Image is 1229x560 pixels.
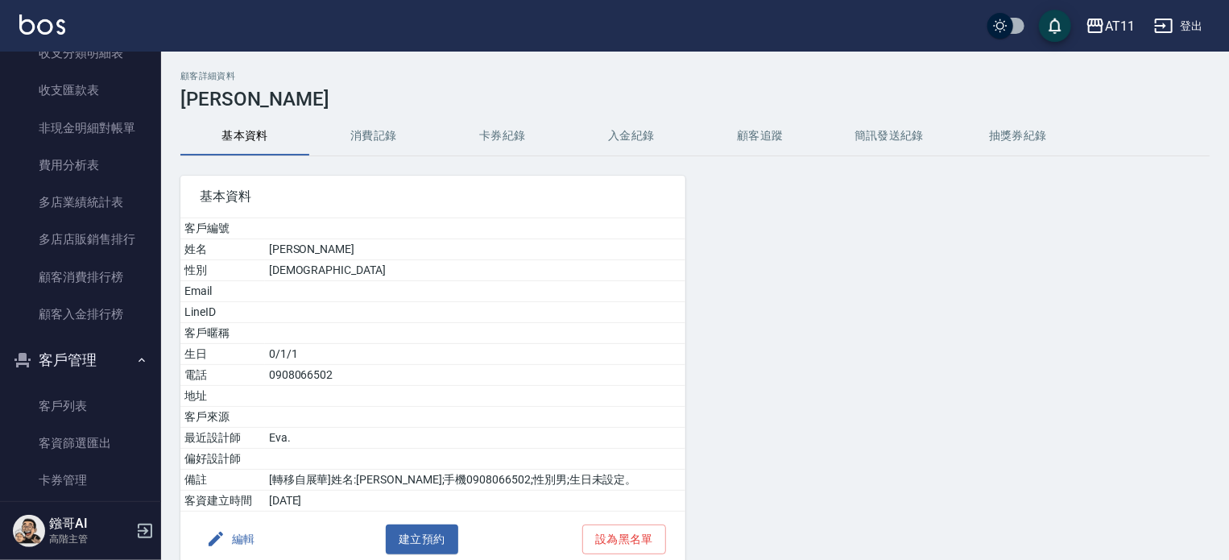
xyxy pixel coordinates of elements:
img: Logo [19,15,65,35]
td: 偏好設計師 [180,449,265,470]
button: 抽獎券紀錄 [954,117,1082,156]
button: 登出 [1148,11,1210,41]
td: 姓名 [180,239,265,260]
td: 0908066502 [265,365,685,386]
td: 0/1/1 [265,344,685,365]
img: Person [13,515,45,547]
h3: [PERSON_NAME] [180,88,1210,110]
td: 性別 [180,260,265,281]
h5: 鏹哥AI [49,516,131,532]
a: 非現金明細對帳單 [6,110,155,147]
button: 基本資料 [180,117,309,156]
a: 顧客消費排行榜 [6,259,155,296]
span: 基本資料 [200,189,666,205]
button: 簡訊發送紀錄 [825,117,954,156]
button: 顧客追蹤 [696,117,825,156]
td: [PERSON_NAME] [265,239,685,260]
button: AT11 [1079,10,1141,43]
td: 備註 [180,470,265,491]
a: 顧客入金排行榜 [6,296,155,333]
td: 生日 [180,344,265,365]
td: 最近設計師 [180,428,265,449]
a: 客資篩選匯出 [6,425,155,462]
td: LineID [180,302,265,323]
td: 客戶來源 [180,407,265,428]
a: 多店店販銷售排行 [6,221,155,258]
a: 收支匯款表 [6,72,155,109]
a: 多店業績統計表 [6,184,155,221]
button: 設為黑名單 [582,525,666,554]
a: 費用分析表 [6,147,155,184]
h2: 顧客詳細資料 [180,71,1210,81]
td: 電話 [180,365,265,386]
td: [DEMOGRAPHIC_DATA] [265,260,685,281]
button: 建立預約 [386,525,458,554]
td: Eva. [265,428,685,449]
button: 入金紀錄 [567,117,696,156]
button: save [1039,10,1071,42]
td: [轉移自展華]姓名:[PERSON_NAME];手機0908066502;性別男;生日未設定。 [265,470,685,491]
td: 客戶暱稱 [180,323,265,344]
td: 地址 [180,386,265,407]
td: 客資建立時間 [180,491,265,512]
a: 入金管理 [6,499,155,536]
td: 客戶編號 [180,218,265,239]
button: 編輯 [200,525,262,554]
button: 卡券紀錄 [438,117,567,156]
button: 消費記錄 [309,117,438,156]
td: [DATE] [265,491,685,512]
a: 收支分類明細表 [6,35,155,72]
div: AT11 [1105,16,1135,36]
a: 卡券管理 [6,462,155,499]
button: 客戶管理 [6,339,155,381]
p: 高階主管 [49,532,131,546]
a: 客戶列表 [6,388,155,425]
td: Email [180,281,265,302]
